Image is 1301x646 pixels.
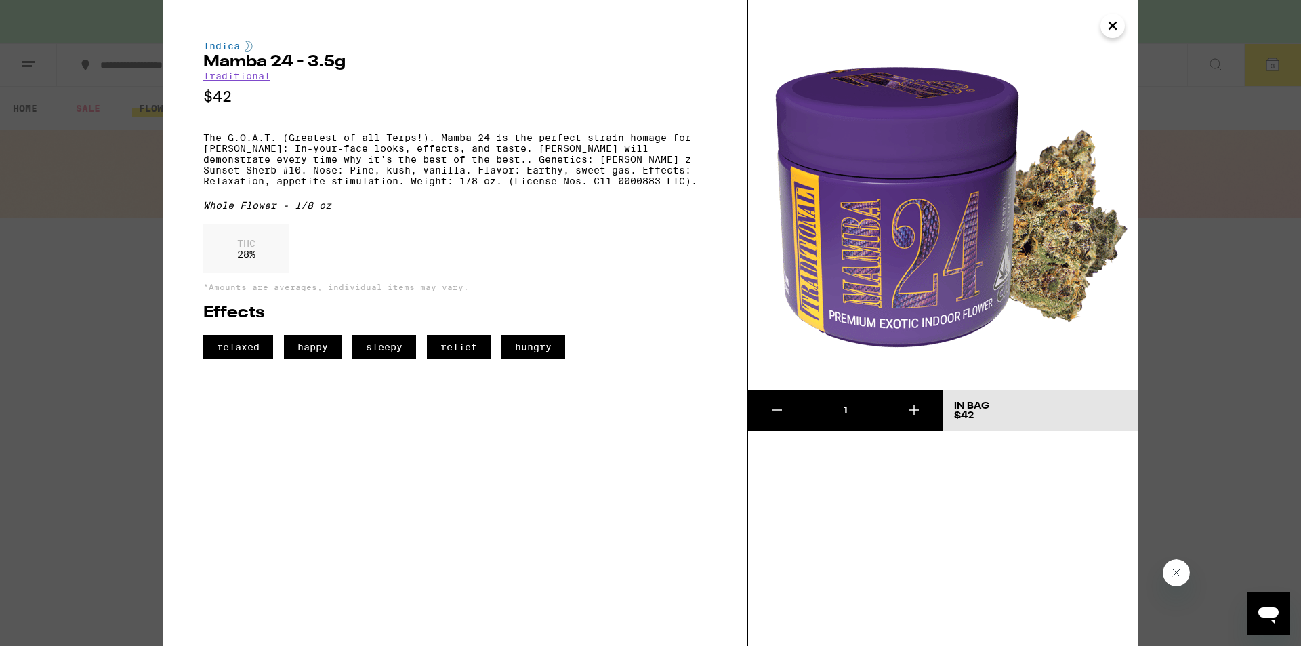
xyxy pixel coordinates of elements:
[203,224,289,273] div: 28 %
[203,200,706,211] div: Whole Flower - 1/8 oz
[954,401,989,411] div: In Bag
[203,41,706,52] div: Indica
[203,283,706,291] p: *Amounts are averages, individual items may vary.
[245,41,253,52] img: indicaColor.svg
[203,335,273,359] span: relaxed
[284,335,342,359] span: happy
[943,390,1138,431] button: In Bag$42
[501,335,565,359] span: hungry
[954,411,974,420] span: $42
[203,132,706,186] p: The G.O.A.T. (Greatest of all Terps!). Mamba 24 is the perfect strain homage for [PERSON_NAME]: I...
[352,335,416,359] span: sleepy
[1247,592,1290,635] iframe: Button to launch messaging window
[1100,14,1125,38] button: Close
[1163,559,1190,586] iframe: Close message
[8,9,98,20] span: Hi. Need any help?
[237,238,255,249] p: THC
[203,305,706,321] h2: Effects
[203,88,706,105] p: $42
[806,404,884,418] div: 1
[427,335,491,359] span: relief
[203,54,706,70] h2: Mamba 24 - 3.5g
[203,70,270,81] a: Traditional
